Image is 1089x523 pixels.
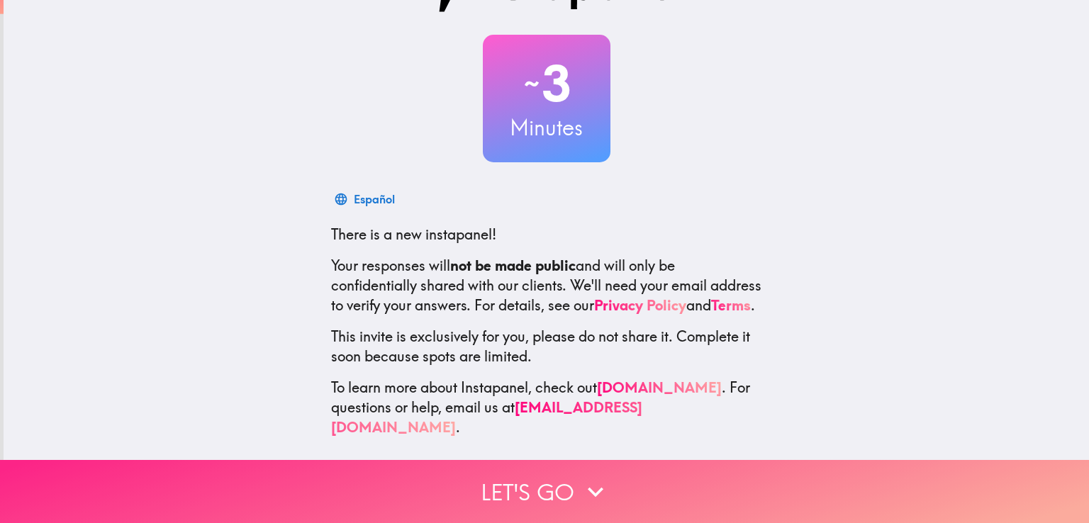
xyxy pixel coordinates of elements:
span: ~ [522,62,542,105]
p: To learn more about Instapanel, check out . For questions or help, email us at . [331,378,762,437]
h2: 3 [483,55,610,113]
a: [EMAIL_ADDRESS][DOMAIN_NAME] [331,398,642,436]
h3: Minutes [483,113,610,142]
a: Terms [711,296,751,314]
div: Español [354,189,395,209]
a: [DOMAIN_NAME] [597,378,722,396]
p: This invite is exclusively for you, please do not share it. Complete it soon because spots are li... [331,327,762,366]
b: not be made public [450,257,576,274]
button: Español [331,185,401,213]
span: There is a new instapanel! [331,225,496,243]
p: Your responses will and will only be confidentially shared with our clients. We'll need your emai... [331,256,762,315]
a: Privacy Policy [594,296,686,314]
